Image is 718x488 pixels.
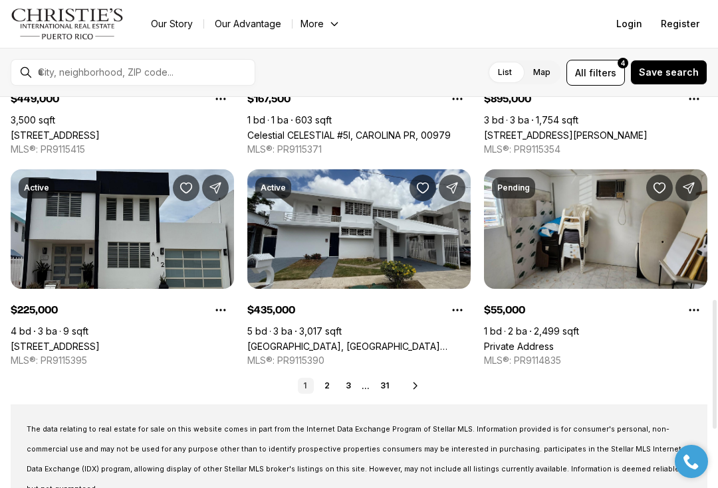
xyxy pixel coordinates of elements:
[646,175,673,201] button: Save Property:
[681,86,707,112] button: Property options
[207,297,234,323] button: Property options
[639,67,699,78] span: Save search
[444,86,471,112] button: Property options
[566,60,625,86] button: Allfilters4
[608,11,650,37] button: Login
[362,381,370,391] li: ...
[202,175,229,201] button: Share Property
[24,183,49,193] p: Active
[575,66,586,80] span: All
[497,183,530,193] p: Pending
[11,341,100,352] a: Calle 1 VILLAS DE LEVITTOWN #A12, TOA BAJA PR, 00949
[247,129,451,141] a: Celestial CELESTIAL #5I, CAROLINA PR, 00979
[653,11,707,37] button: Register
[630,60,707,85] button: Save search
[439,175,465,201] button: Share Property
[11,129,100,141] a: A13 GALICIA AVE., CASTELLANA GARDENS DEV., CAROLINA PR, 00983
[661,19,699,29] span: Register
[444,297,471,323] button: Property options
[675,175,702,201] button: Share Property
[140,15,203,33] a: Our Story
[410,175,436,201] button: Save Property: College Park IV LOVAINA
[487,60,523,84] label: List
[204,15,292,33] a: Our Advantage
[11,8,124,40] img: logo
[484,341,554,352] a: Private Address
[375,378,394,394] a: 31
[173,175,199,201] button: Save Property: Calle 1 VILLAS DE LEVITTOWN #A12
[207,86,234,112] button: Property options
[247,341,471,352] a: College Park IV LOVAINA, SAN JUAN PR, 00921
[293,15,348,33] button: More
[298,378,314,394] a: 1
[298,378,394,394] nav: Pagination
[484,129,648,141] a: 100 DEL MUELLE #1905, SAN JUAN PR, 00901
[681,297,707,323] button: Property options
[319,378,335,394] a: 2
[621,58,625,68] span: 4
[589,66,616,80] span: filters
[523,60,561,84] label: Map
[616,19,642,29] span: Login
[340,378,356,394] a: 3
[261,183,286,193] p: Active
